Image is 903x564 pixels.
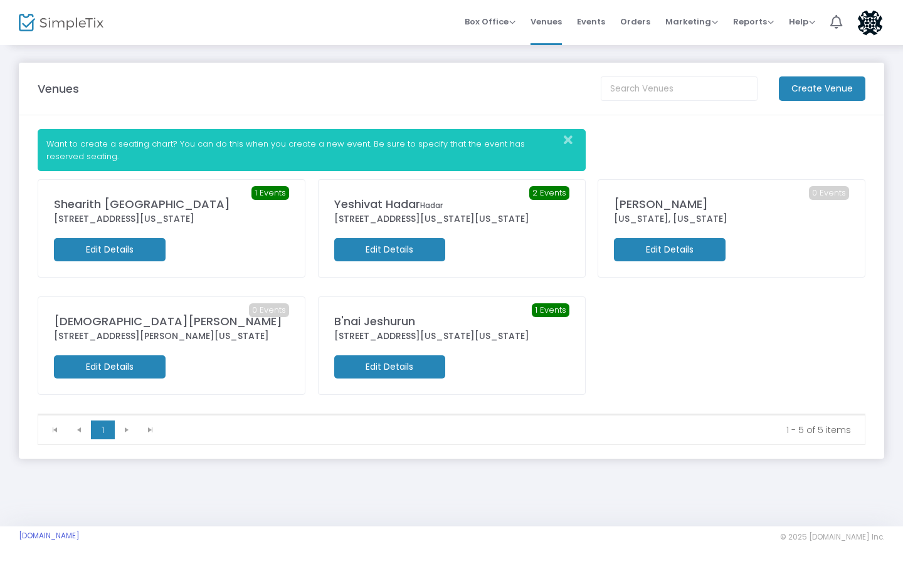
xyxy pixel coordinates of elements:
div: [DEMOGRAPHIC_DATA][PERSON_NAME] [54,313,289,330]
m-button: Edit Details [334,355,446,379]
div: Yeshivat Hadar [334,196,569,212]
div: [STREET_ADDRESS][US_STATE] [54,212,289,226]
div: B'nai Jeshurun [334,313,569,330]
span: Hadar [420,200,443,211]
m-button: Edit Details [54,355,166,379]
span: Help [789,16,815,28]
span: Events [577,6,605,38]
span: 0 Events [809,186,849,200]
span: 1 Events [532,303,569,317]
a: [DOMAIN_NAME] [19,531,80,541]
div: [STREET_ADDRESS][PERSON_NAME][US_STATE] [54,330,289,343]
span: Page 1 [91,420,115,439]
m-button: Edit Details [334,238,446,261]
span: Orders [620,6,650,38]
kendo-pager-info: 1 - 5 of 5 items [171,424,851,436]
m-button: Edit Details [614,238,726,261]
div: [STREET_ADDRESS][US_STATE][US_STATE] [334,330,569,343]
span: 1 Events [251,186,289,200]
m-panel-title: Venues [38,80,79,97]
m-button: Create Venue [779,76,865,101]
div: [STREET_ADDRESS][US_STATE][US_STATE] [334,212,569,226]
span: Box Office [465,16,515,28]
span: Venues [531,6,562,38]
span: Reports [733,16,774,28]
input: Search Venues [601,76,758,101]
div: [PERSON_NAME] [614,196,849,212]
div: Want to create a seating chart? You can do this when you create a new event. Be sure to specify t... [38,129,586,171]
button: Close [560,130,585,150]
span: Marketing [665,16,718,28]
div: Shearith [GEOGRAPHIC_DATA] [54,196,289,212]
span: 2 Events [529,186,569,200]
div: [US_STATE], [US_STATE] [614,212,849,226]
m-button: Edit Details [54,238,166,261]
span: 0 Events [249,303,289,317]
span: © 2025 [DOMAIN_NAME] Inc. [780,532,884,542]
